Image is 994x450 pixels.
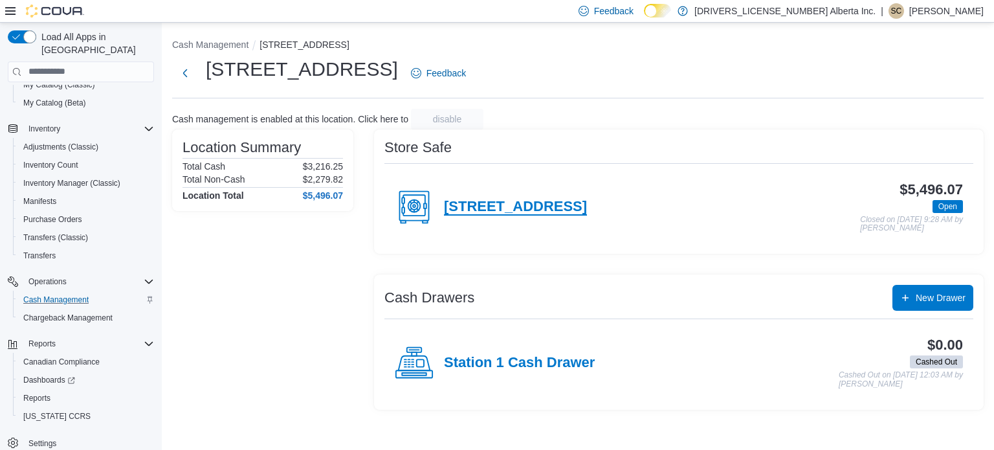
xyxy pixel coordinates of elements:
[891,3,902,19] span: SC
[933,200,963,213] span: Open
[426,67,466,80] span: Feedback
[18,194,61,209] a: Manifests
[444,355,595,372] h4: Station 1 Cash Drawer
[18,194,154,209] span: Manifests
[303,161,343,172] p: $3,216.25
[18,372,154,388] span: Dashboards
[3,120,159,138] button: Inventory
[23,178,120,188] span: Inventory Manager (Classic)
[172,38,984,54] nav: An example of EuiBreadcrumbs
[23,121,65,137] button: Inventory
[18,310,118,326] a: Chargeback Management
[260,39,349,50] button: [STREET_ADDRESS]
[18,95,91,111] a: My Catalog (Beta)
[444,199,587,216] h4: [STREET_ADDRESS]
[13,156,159,174] button: Inventory Count
[860,216,963,233] p: Closed on [DATE] 9:28 AM by [PERSON_NAME]
[406,60,471,86] a: Feedback
[26,5,84,17] img: Cova
[433,113,461,126] span: disable
[18,390,56,406] a: Reports
[18,292,154,308] span: Cash Management
[892,285,973,311] button: New Drawer
[23,251,56,261] span: Transfers
[182,190,244,201] h4: Location Total
[23,121,154,137] span: Inventory
[13,407,159,425] button: [US_STATE] CCRS
[28,339,56,349] span: Reports
[23,160,78,170] span: Inventory Count
[23,357,100,367] span: Canadian Compliance
[18,157,83,173] a: Inventory Count
[23,98,86,108] span: My Catalog (Beta)
[18,139,104,155] a: Adjustments (Classic)
[13,192,159,210] button: Manifests
[13,247,159,265] button: Transfers
[938,201,957,212] span: Open
[182,140,301,155] h3: Location Summary
[916,291,966,304] span: New Drawer
[182,161,225,172] h6: Total Cash
[13,210,159,229] button: Purchase Orders
[927,337,963,353] h3: $0.00
[13,76,159,94] button: My Catalog (Classic)
[18,310,154,326] span: Chargeback Management
[18,354,105,370] a: Canadian Compliance
[23,196,56,207] span: Manifests
[384,290,474,306] h3: Cash Drawers
[36,30,154,56] span: Load All Apps in [GEOGRAPHIC_DATA]
[13,309,159,327] button: Chargeback Management
[23,295,89,305] span: Cash Management
[13,371,159,389] a: Dashboards
[23,313,113,323] span: Chargeback Management
[28,438,56,449] span: Settings
[18,248,61,264] a: Transfers
[172,39,248,50] button: Cash Management
[23,274,72,289] button: Operations
[839,371,963,388] p: Cashed Out on [DATE] 12:03 AM by [PERSON_NAME]
[384,140,452,155] h3: Store Safe
[18,77,154,93] span: My Catalog (Classic)
[916,356,957,368] span: Cashed Out
[644,17,645,18] span: Dark Mode
[13,291,159,309] button: Cash Management
[18,390,154,406] span: Reports
[18,292,94,308] a: Cash Management
[18,409,154,424] span: Washington CCRS
[18,175,126,191] a: Inventory Manager (Classic)
[303,190,343,201] h4: $5,496.07
[910,355,963,368] span: Cashed Out
[13,138,159,156] button: Adjustments (Classic)
[206,56,398,82] h1: [STREET_ADDRESS]
[900,182,963,197] h3: $5,496.07
[23,232,88,243] span: Transfers (Classic)
[182,174,245,185] h6: Total Non-Cash
[23,411,91,422] span: [US_STATE] CCRS
[18,139,154,155] span: Adjustments (Classic)
[23,274,154,289] span: Operations
[18,230,93,245] a: Transfers (Classic)
[13,94,159,112] button: My Catalog (Beta)
[23,142,98,152] span: Adjustments (Classic)
[18,230,154,245] span: Transfers (Classic)
[3,273,159,291] button: Operations
[13,174,159,192] button: Inventory Manager (Classic)
[172,60,198,86] button: Next
[18,409,96,424] a: [US_STATE] CCRS
[172,114,408,124] p: Cash management is enabled at this location. Click here to
[18,95,154,111] span: My Catalog (Beta)
[18,212,87,227] a: Purchase Orders
[13,389,159,407] button: Reports
[3,335,159,353] button: Reports
[303,174,343,185] p: $2,279.82
[18,157,154,173] span: Inventory Count
[23,375,75,385] span: Dashboards
[28,276,67,287] span: Operations
[594,5,634,17] span: Feedback
[18,354,154,370] span: Canadian Compliance
[23,336,61,352] button: Reports
[23,393,50,403] span: Reports
[18,212,154,227] span: Purchase Orders
[889,3,904,19] div: Shelley Crossman
[13,353,159,371] button: Canadian Compliance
